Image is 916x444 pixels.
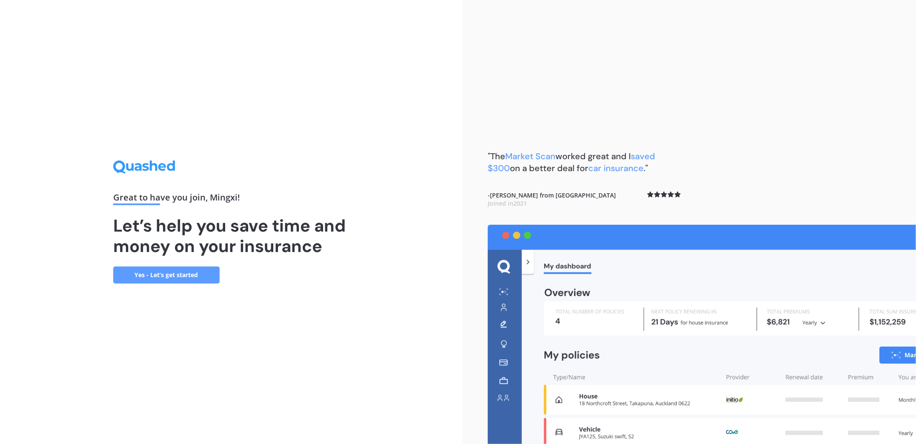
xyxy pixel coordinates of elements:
span: Market Scan [505,151,555,162]
h1: Let’s help you save time and money on your insurance [113,215,349,256]
div: Great to have you join , Mingxi ! [113,193,349,205]
b: - [PERSON_NAME] from [GEOGRAPHIC_DATA] [488,191,616,208]
span: car insurance [588,163,644,174]
img: dashboard.webp [488,225,916,444]
a: Yes - Let’s get started [113,266,220,284]
b: "The worked great and I on a better deal for ." [488,151,655,174]
span: Joined in 2021 [488,199,527,207]
span: saved $300 [488,151,655,174]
